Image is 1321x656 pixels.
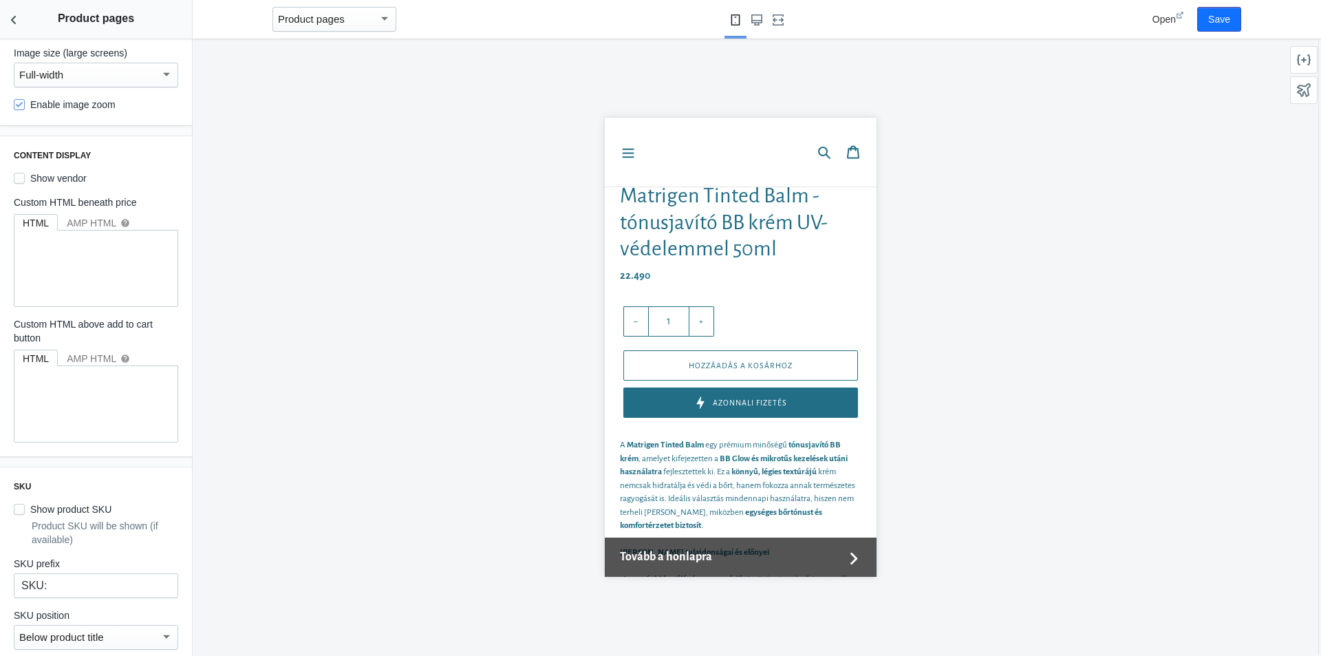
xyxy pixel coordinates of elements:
[14,317,178,345] label: Custom HTML above add to cart button
[85,189,109,219] button: +
[15,152,45,163] span: 22.490
[19,189,43,219] button: –
[278,13,345,25] mat-select-trigger: Product pages
[14,46,178,60] label: Image size (large screens)
[14,609,178,622] label: SKU position
[14,502,111,516] label: Show product SKU
[14,481,178,492] h3: SKU
[9,21,38,48] button: Menu
[14,98,116,112] label: Enable image zoom
[120,218,130,228] mat-icon: help
[19,69,63,81] mat-select-trigger: Full-width
[120,354,130,363] mat-icon: help
[19,270,253,300] button: Azonnali fizetés
[32,519,178,547] p: Product SKU will be shown (if available)
[84,244,187,252] span: Hozzáadás a kosárhoz
[127,350,212,359] strong: könnyű, légies textúrájú
[109,10,162,59] a: image
[1152,14,1176,25] span: Open
[19,233,253,263] button: Hozzáadás a kosárhoz
[67,352,130,366] div: AMP HTML
[15,323,236,346] strong: tónusjavító BB krém
[14,171,87,185] label: Show vendor
[22,323,99,332] strong: Matrigen Tinted Balm
[15,337,243,359] strong: BB Glow és mikrotűs kezelések utáni használatra
[15,65,257,144] h1: Matrigen Tinted Balm - tónusjavító BB krém UV-védelemmel 50ml
[1197,7,1241,32] button: Save
[108,281,182,289] span: Azonnali fizetés
[14,150,178,161] h3: Content display
[15,430,239,449] span: Tovább a honlapra
[14,195,178,209] label: Custom HTML beneath price
[14,557,178,571] label: SKU prefix
[23,216,49,230] div: HTML
[67,216,130,230] div: AMP HTML
[23,352,49,366] div: HTML
[19,631,104,643] mat-select-trigger: Below product title
[15,321,257,415] p: A egy prémium minőségű , amelyet kifejezetten a fejlesztettek ki. Ez a krém nemcsak hidratálja és...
